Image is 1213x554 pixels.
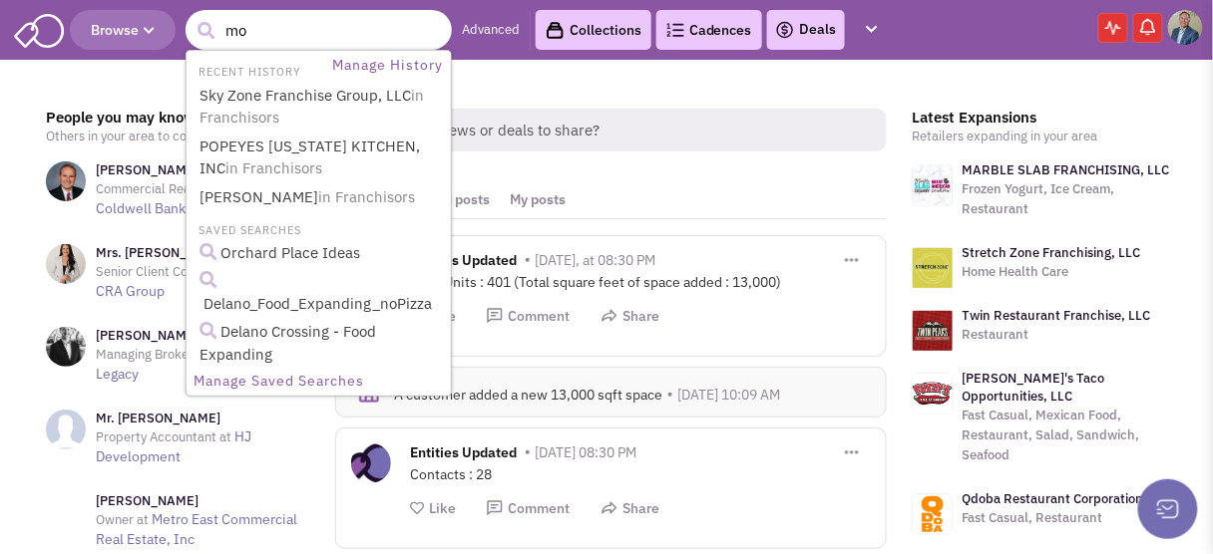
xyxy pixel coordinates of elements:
input: Search [186,10,452,50]
img: logo [913,311,953,351]
img: logo [913,248,953,288]
a: Manage History [327,53,449,78]
button: Like [411,499,457,518]
span: Entities Updated [411,251,518,274]
p: Fast Casual, Restaurant [963,508,1144,528]
p: Restaurant [963,325,1151,345]
a: Delano_Food_Expanding_noPizza [194,268,448,317]
a: The CRA Group [96,262,283,300]
button: Browse [70,10,176,50]
h3: [PERSON_NAME] [96,492,309,510]
img: logo [913,165,953,205]
img: Cadences_logo.png [666,23,684,37]
span: Retail news or deals to share? [381,109,887,151]
button: Comment [486,499,571,518]
img: NoImageAvailable1.jpg [46,410,86,449]
a: Twin Restaurant Franchise, LLC [963,307,1151,324]
a: Sky Zone Franchise Group, LLCin Franchisors [194,83,448,132]
a: [PERSON_NAME]'s Taco Opportunities, LLC [963,370,1105,405]
div: Total Units : 401 (Total square feet of space added : 13,000) [411,272,871,292]
span: Commercial Real Estate Broker at [96,180,292,197]
span: [DATE] 08:30 PM [536,443,637,461]
a: Coldwell Banker Commercial [96,199,277,217]
h3: Latest Expansions [913,109,1176,127]
a: Delano Crossing - Food Expanding [194,319,448,368]
img: SmartAdmin [14,10,64,48]
a: HJ Development [96,427,251,465]
p: Retailers expanding in your area [913,127,1176,146]
a: Stretch Zone Franchising, LLC [963,244,1141,261]
span: Managing Broker & Director at [96,346,271,363]
a: NAI Legacy [96,345,299,383]
img: icon-deals.svg [775,18,795,42]
h3: [PERSON_NAME] [96,327,309,345]
img: Brian Merz [1168,10,1203,45]
a: Advanced [462,21,520,40]
a: Manage Saved Searches [189,369,449,394]
a: Collections [536,10,651,50]
h3: Mrs. [PERSON_NAME] [96,244,309,262]
button: Share [601,499,660,518]
p: Others in your area to connect with [46,127,309,146]
span: Browse [91,21,155,39]
h3: People you may know [46,109,309,127]
a: Deals [775,18,837,42]
div: Contacts : 28 [411,464,871,484]
span: [DATE], at 08:30 PM [536,251,656,269]
span: Property Accountant at [96,428,231,445]
a: Metro East Commercial Real Estate, Inc [96,510,297,548]
a: MARBLE SLAB FRANCHISING, LLC [963,161,1170,178]
li: SAVED SEARCHES [189,218,449,239]
p: Home Health Care [963,262,1141,282]
span: Like [430,499,457,517]
button: Comment [486,307,571,326]
a: Qdoba Restaurant Corporation [963,490,1144,507]
a: Orchard Place Ideas [194,240,448,267]
span: Senior Client Coordinator at [96,263,256,280]
a: Cadences [656,10,762,50]
img: logo [913,374,953,414]
span: in Franchisors [225,158,322,177]
span: Entities Updated [411,443,518,466]
a: POPEYES [US_STATE] KITCHEN, INCin Franchisors [194,134,448,182]
p: Fast Casual, Mexican Food, Restaurant, Salad, Sandwich, Seafood [963,406,1176,465]
img: icon-collection-lavender-black.svg [546,21,565,40]
p: Frozen Yogurt, Ice Cream, Restaurant [963,179,1176,219]
div: A customer added a new 13,000 sqft space [395,386,864,404]
span: Owner at [96,511,149,528]
h3: Mr. [PERSON_NAME] [96,410,309,427]
li: RECENT HISTORY [189,60,306,81]
span: [DATE] 10:09 AM [678,386,781,404]
a: My posts [501,181,577,218]
img: logo [913,494,953,534]
a: [PERSON_NAME]in Franchisors [194,184,448,211]
button: Share [601,307,660,326]
h3: [PERSON_NAME] [96,161,309,179]
span: in Franchisors [318,187,415,206]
